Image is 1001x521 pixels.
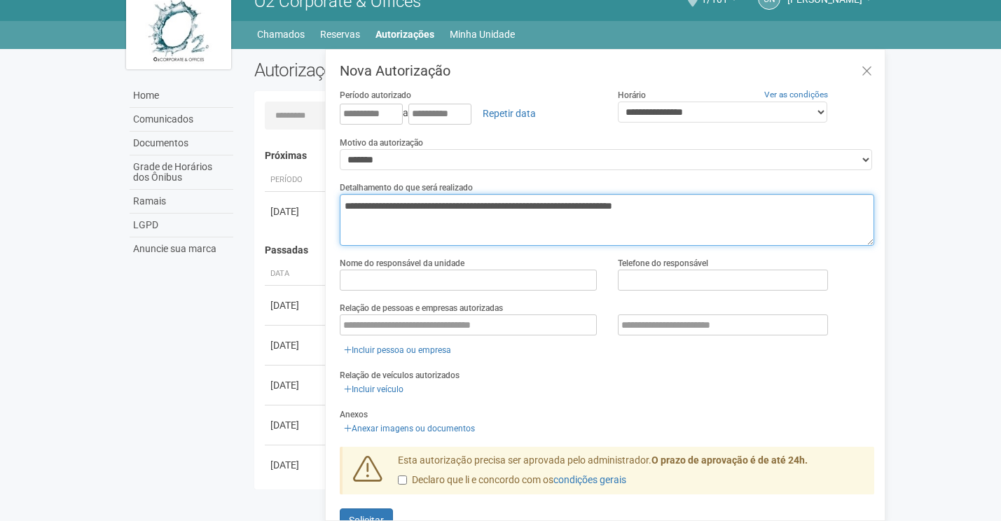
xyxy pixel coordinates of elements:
a: Incluir pessoa ou empresa [340,342,455,358]
a: Comunicados [130,108,233,132]
h4: Próximas [265,151,865,161]
label: Relação de veículos autorizados [340,369,460,382]
a: Minha Unidade [450,25,515,44]
div: [DATE] [270,458,322,472]
label: Declaro que li e concordo com os [398,473,626,487]
label: Nome do responsável da unidade [340,257,464,270]
a: Home [130,84,233,108]
a: Reservas [320,25,360,44]
h4: Passadas [265,245,865,256]
label: Motivo da autorização [340,137,423,149]
label: Anexos [340,408,368,421]
a: Autorizações [375,25,434,44]
h3: Nova Autorização [340,64,874,78]
div: [DATE] [270,204,322,218]
div: Esta autorização precisa ser aprovada pelo administrador. [387,454,875,494]
a: LGPD [130,214,233,237]
label: Telefone do responsável [618,257,708,270]
label: Detalhamento do que será realizado [340,181,473,194]
th: Período [265,169,328,192]
a: condições gerais [553,474,626,485]
div: [DATE] [270,418,322,432]
input: Declaro que li e concordo com oscondições gerais [398,475,407,485]
h2: Autorizações [254,60,554,81]
a: Ver as condições [764,90,828,99]
th: Data [265,263,328,286]
div: a [340,102,597,125]
a: Anexar imagens ou documentos [340,421,479,436]
label: Relação de pessoas e empresas autorizadas [340,302,503,314]
label: Período autorizado [340,89,411,102]
a: Anuncie sua marca [130,237,233,260]
a: Documentos [130,132,233,155]
div: [DATE] [270,338,322,352]
div: [DATE] [270,298,322,312]
a: Ramais [130,190,233,214]
strong: O prazo de aprovação é de até 24h. [651,454,808,466]
a: Repetir data [474,102,545,125]
a: Incluir veículo [340,382,408,397]
a: Grade de Horários dos Ônibus [130,155,233,190]
a: Chamados [257,25,305,44]
div: [DATE] [270,378,322,392]
label: Horário [618,89,646,102]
